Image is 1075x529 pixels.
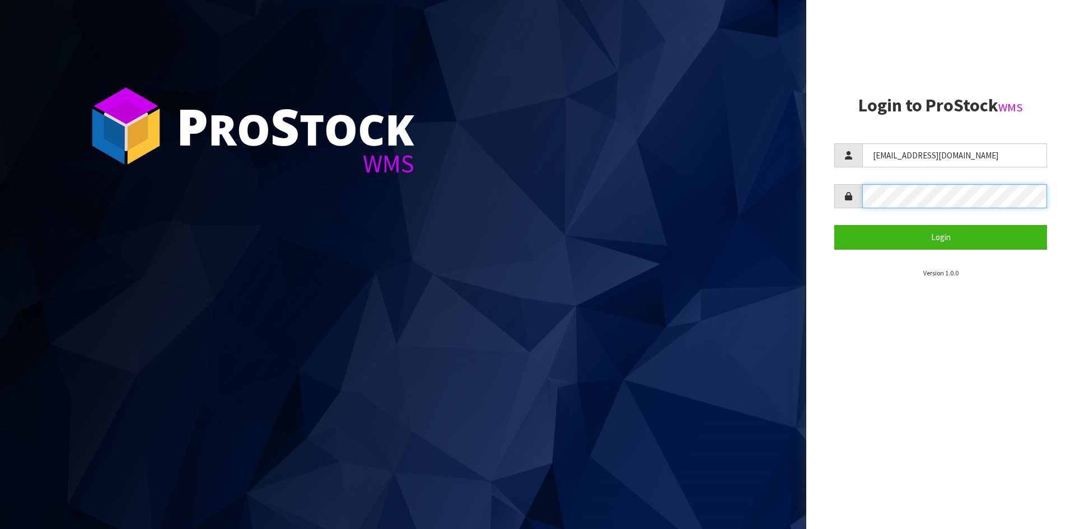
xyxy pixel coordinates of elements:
span: S [270,92,300,160]
h2: Login to ProStock [834,96,1047,115]
input: Username [862,143,1047,167]
div: ro tock [176,101,414,151]
img: ProStock Cube [84,84,168,168]
div: WMS [176,151,414,176]
button: Login [834,225,1047,249]
small: WMS [998,100,1023,115]
small: Version 1.0.0 [923,269,959,277]
span: P [176,92,208,160]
